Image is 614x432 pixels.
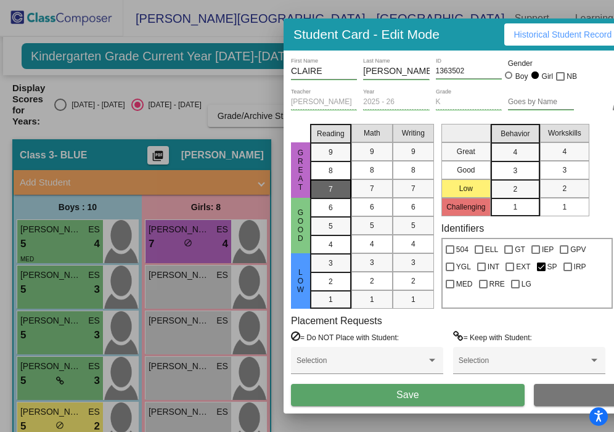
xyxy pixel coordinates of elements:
span: 4 [370,238,374,250]
span: 3 [370,257,374,268]
span: 7 [329,184,333,195]
span: 1 [329,294,333,305]
span: 2 [411,275,415,287]
span: 2 [562,183,567,194]
span: 5 [329,221,333,232]
span: 3 [411,257,415,268]
span: 1 [562,202,567,213]
span: 1 [370,294,374,305]
span: IEP [542,242,554,257]
span: 6 [329,202,333,213]
input: grade [436,98,502,107]
span: Low [295,268,306,294]
span: 9 [370,146,374,157]
span: 2 [370,275,374,287]
span: NB [567,69,577,84]
div: Boy [515,71,528,82]
span: 6 [411,202,415,213]
span: Behavior [501,128,530,139]
span: SP [547,259,557,274]
label: = Keep with Student: [453,331,532,343]
span: ELL [485,242,498,257]
input: Enter ID [436,67,502,76]
span: 9 [329,147,333,158]
span: GPV [570,242,586,257]
span: 2 [329,276,333,287]
span: 8 [370,165,374,176]
input: year [363,98,429,107]
span: Historical Student Record [514,30,612,39]
input: teacher [291,98,357,107]
label: Placement Requests [291,315,382,327]
span: GT [515,242,525,257]
button: Save [291,384,525,406]
span: 4 [329,239,333,250]
span: YGL [456,259,471,274]
mat-label: Gender [508,58,574,69]
span: RRE [489,277,505,291]
span: 504 [456,242,469,257]
span: 1 [411,294,415,305]
span: IRP [574,259,586,274]
span: 7 [370,183,374,194]
span: 3 [513,165,517,176]
span: INT [488,259,499,274]
span: 7 [411,183,415,194]
span: Reading [317,128,345,139]
span: 5 [411,220,415,231]
span: Math [364,128,380,139]
span: 5 [370,220,374,231]
span: 4 [411,238,415,250]
span: 3 [562,165,567,176]
span: Writing [402,128,425,139]
span: LG [522,277,531,291]
span: EXT [516,259,530,274]
span: 1 [513,202,517,213]
span: 6 [370,202,374,213]
span: Good [295,208,306,243]
span: Workskills [548,128,581,139]
span: 3 [329,258,333,269]
input: goes by name [508,98,574,107]
span: Great [295,149,306,192]
span: 2 [513,184,517,195]
span: 4 [562,146,567,157]
h3: Student Card - Edit Mode [293,26,440,42]
span: MED [456,277,473,291]
span: 4 [513,147,517,158]
span: Save [396,389,419,400]
label: = Do NOT Place with Student: [291,331,399,343]
div: Girl [541,71,554,82]
label: Identifiers [441,222,484,234]
span: 8 [411,165,415,176]
span: 9 [411,146,415,157]
span: 8 [329,165,333,176]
